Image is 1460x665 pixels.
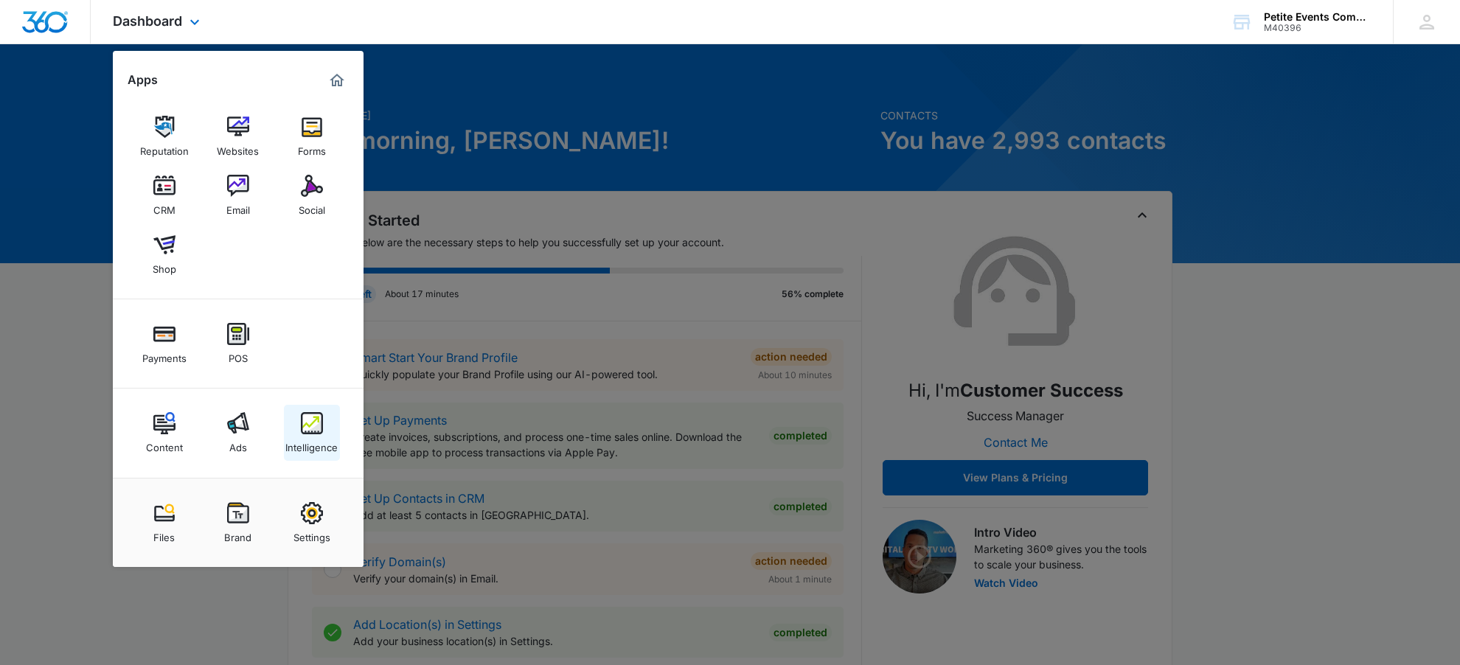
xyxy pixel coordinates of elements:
[229,345,248,364] div: POS
[210,167,266,223] a: Email
[136,226,192,282] a: Shop
[153,197,175,216] div: CRM
[299,197,325,216] div: Social
[284,405,340,461] a: Intelligence
[217,138,259,157] div: Websites
[153,524,175,543] div: Files
[210,495,266,551] a: Brand
[226,197,250,216] div: Email
[136,495,192,551] a: Files
[128,73,158,87] h2: Apps
[1264,23,1372,33] div: account id
[113,13,182,29] span: Dashboard
[136,316,192,372] a: Payments
[153,256,176,275] div: Shop
[284,108,340,164] a: Forms
[224,524,251,543] div: Brand
[293,524,330,543] div: Settings
[136,108,192,164] a: Reputation
[229,434,247,453] div: Ads
[284,167,340,223] a: Social
[325,69,349,92] a: Marketing 360® Dashboard
[210,405,266,461] a: Ads
[210,108,266,164] a: Websites
[284,495,340,551] a: Settings
[298,138,326,157] div: Forms
[140,138,189,157] div: Reputation
[136,167,192,223] a: CRM
[142,345,187,364] div: Payments
[136,405,192,461] a: Content
[146,434,183,453] div: Content
[210,316,266,372] a: POS
[1264,11,1372,23] div: account name
[285,434,338,453] div: Intelligence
